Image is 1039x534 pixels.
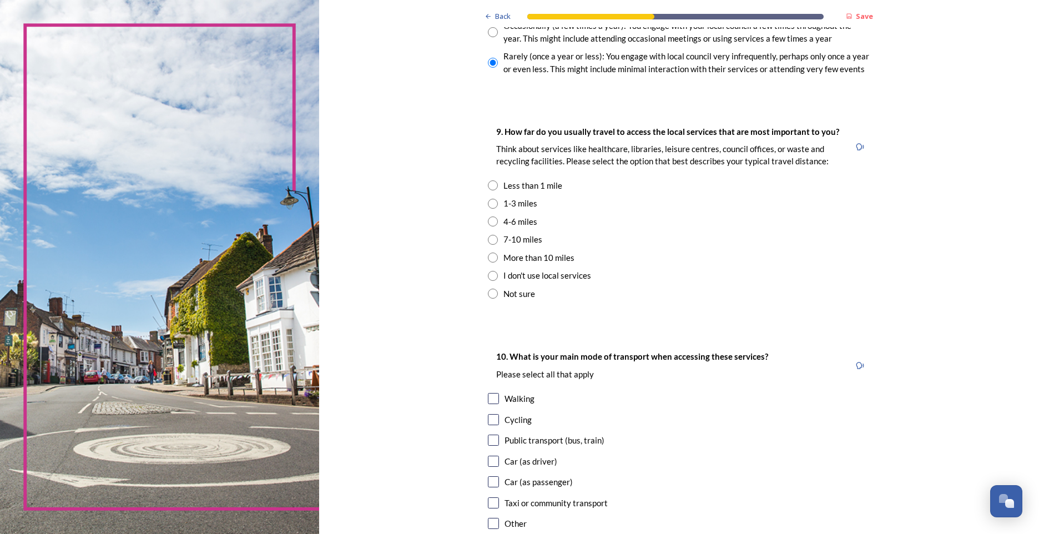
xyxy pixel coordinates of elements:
div: Car (as passenger) [505,476,573,488]
div: 4-6 miles [503,215,537,228]
strong: 10. What is your main mode of transport when accessing these services? [496,351,768,361]
strong: Save [856,11,873,21]
div: 1-3 miles [503,197,537,210]
span: Back [495,11,511,22]
div: More than 10 miles [503,251,574,264]
div: 7-10 miles [503,233,542,246]
p: Think about services like healthcare, libraries, leisure centres, council offices, or waste and r... [496,143,841,167]
div: Car (as driver) [505,455,557,468]
div: Walking [505,392,534,405]
div: Rarely (once a year or less): You engage with local council very infrequently, perhaps only once ... [503,50,870,75]
div: I don't use local services [503,269,591,282]
div: Cycling [505,414,532,426]
p: Please select all that apply [496,369,768,380]
div: Other [505,517,527,530]
div: Taxi or community transport [505,497,608,510]
strong: 9. How far do you usually travel to access the local services that are most important to you? [496,127,839,137]
div: Public transport (bus, train) [505,434,604,447]
div: Occasionally (a few times a year): You engage with your local council a few times throughout the ... [503,19,870,44]
button: Open Chat [990,485,1022,517]
div: Not sure [503,288,535,300]
div: Less than 1 mile [503,179,562,192]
